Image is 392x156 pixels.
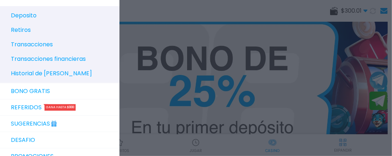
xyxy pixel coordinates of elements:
[11,11,37,20] p: Deposito
[11,40,53,49] p: Transacciones
[11,69,92,78] span: Historial de [PERSON_NAME]
[50,118,58,126] img: Gift
[7,37,119,52] a: Transacciones
[45,104,76,111] div: Gana hasta $888
[11,55,86,63] p: Transacciones financieras
[11,26,31,34] p: Retiros
[7,52,119,66] a: Transacciones financieras
[7,66,119,81] a: Historial de [PERSON_NAME]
